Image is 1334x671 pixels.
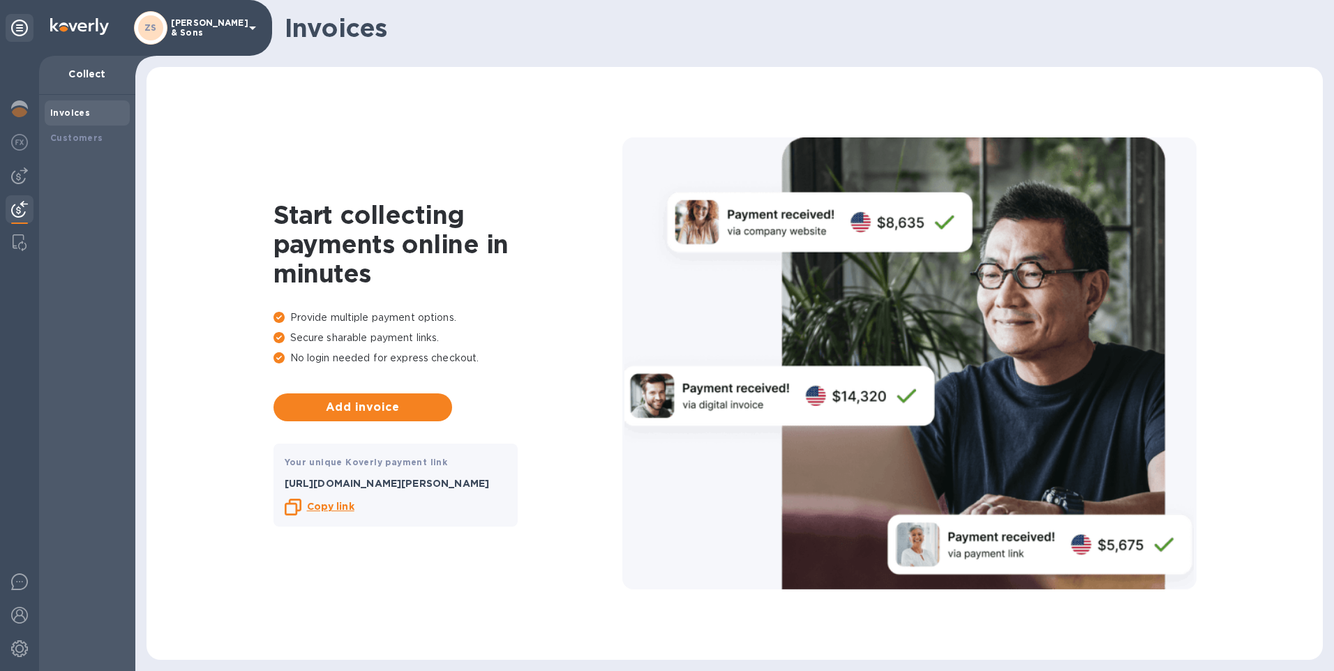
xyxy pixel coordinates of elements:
p: [URL][DOMAIN_NAME][PERSON_NAME] [285,476,507,490]
p: Collect [50,67,124,81]
p: Secure sharable payment links. [273,331,622,345]
img: Foreign exchange [11,134,28,151]
b: Your unique Koverly payment link [285,457,448,467]
h1: Start collecting payments online in minutes [273,200,622,288]
b: Customers [50,133,103,143]
p: No login needed for express checkout. [273,351,622,365]
p: Provide multiple payment options. [273,310,622,325]
div: Unpin categories [6,14,33,42]
b: ZS [144,22,157,33]
b: Invoices [50,107,90,118]
span: Add invoice [285,399,441,416]
p: [PERSON_NAME] & Sons [171,18,241,38]
img: Logo [50,18,109,35]
b: Copy link [307,501,354,512]
h1: Invoices [285,13,1312,43]
button: Add invoice [273,393,452,421]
